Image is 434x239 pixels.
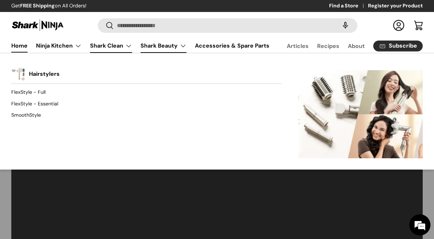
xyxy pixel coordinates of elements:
[329,2,368,10] a: Find a Store
[20,2,55,9] strong: FREE Shipping
[317,39,339,53] a: Recipes
[195,39,269,53] a: Accessories & Spare Parts
[11,18,64,32] img: Shark Ninja Philippines
[270,39,423,53] nav: Secondary
[32,39,86,53] summary: Ninja Kitchen
[86,39,136,53] summary: Shark Clean
[11,39,28,53] a: Home
[368,2,423,10] a: Register your Product
[11,2,87,10] p: Get on All Orders!
[389,43,417,49] span: Subscribe
[373,41,423,51] a: Subscribe
[11,39,269,53] nav: Primary
[136,39,191,53] summary: Shark Beauty
[287,39,309,53] a: Articles
[348,39,365,53] a: About
[334,18,357,33] speech-search-button: Search by voice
